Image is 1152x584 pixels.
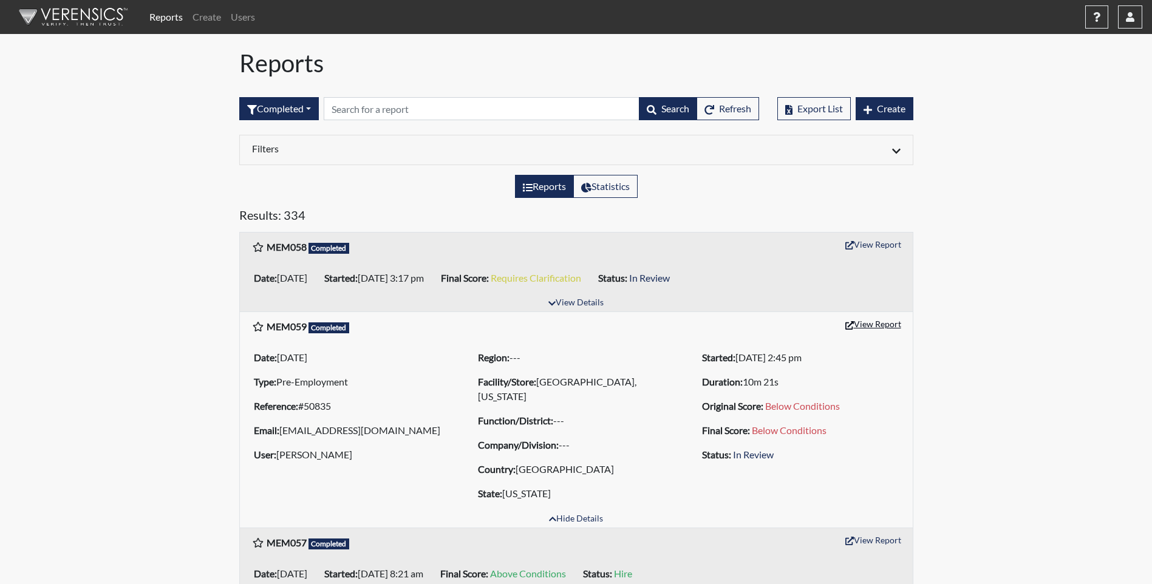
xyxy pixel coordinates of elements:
[490,568,566,579] span: Above Conditions
[661,103,689,114] span: Search
[267,321,307,332] b: MEM059
[629,272,670,284] span: In Review
[254,272,277,284] b: Date:
[478,439,559,450] b: Company/Division:
[324,97,639,120] input: Search by Registration ID, Interview Number, or Investigation Name.
[840,531,907,549] button: View Report
[765,400,840,412] span: Below Conditions
[249,421,455,440] li: [EMAIL_ADDRESS][DOMAIN_NAME]
[249,268,319,288] li: [DATE]
[473,484,679,503] li: [US_STATE]
[543,295,609,311] button: View Details
[254,351,277,363] b: Date:
[840,314,907,333] button: View Report
[478,415,553,426] b: Function/District:
[478,487,502,499] b: State:
[697,348,903,367] li: [DATE] 2:45 pm
[840,235,907,254] button: View Report
[473,411,679,430] li: ---
[702,351,735,363] b: Started:
[478,463,516,475] b: Country:
[544,511,608,528] button: Hide Details
[319,268,436,288] li: [DATE] 3:17 pm
[243,143,910,157] div: Click to expand/collapse filters
[573,175,638,198] label: View statistics about completed interviews
[797,103,843,114] span: Export List
[702,449,731,460] b: Status:
[697,372,903,392] li: 10m 21s
[249,348,455,367] li: [DATE]
[249,396,455,416] li: #50835
[239,97,319,120] div: Filter by interview status
[702,376,743,387] b: Duration:
[254,376,276,387] b: Type:
[254,424,279,436] b: Email:
[324,568,358,579] b: Started:
[249,372,455,392] li: Pre-Employment
[239,97,319,120] button: Completed
[252,143,567,154] h6: Filters
[719,103,751,114] span: Refresh
[639,97,697,120] button: Search
[239,208,913,227] h5: Results: 334
[583,568,612,579] b: Status:
[515,175,574,198] label: View the list of reports
[478,376,536,387] b: Facility/Store:
[254,568,277,579] b: Date:
[254,449,276,460] b: User:
[614,568,632,579] span: Hire
[752,424,827,436] span: Below Conditions
[473,460,679,479] li: [GEOGRAPHIC_DATA]
[473,348,679,367] li: ---
[440,568,488,579] b: Final Score:
[702,424,750,436] b: Final Score:
[777,97,851,120] button: Export List
[856,97,913,120] button: Create
[473,435,679,455] li: ---
[254,400,298,412] b: Reference:
[267,537,307,548] b: MEM057
[697,97,759,120] button: Refresh
[478,351,510,363] b: Region:
[733,449,774,460] span: In Review
[702,400,763,412] b: Original Score:
[145,5,188,29] a: Reports
[249,564,319,583] li: [DATE]
[319,564,435,583] li: [DATE] 8:21 am
[308,322,350,333] span: Completed
[239,49,913,78] h1: Reports
[308,538,350,549] span: Completed
[473,372,679,406] li: [GEOGRAPHIC_DATA], [US_STATE]
[308,243,350,254] span: Completed
[877,103,905,114] span: Create
[226,5,260,29] a: Users
[598,272,627,284] b: Status:
[441,272,489,284] b: Final Score:
[249,445,455,464] li: [PERSON_NAME]
[267,241,307,253] b: MEM058
[188,5,226,29] a: Create
[491,272,581,284] span: Requires Clarification
[324,272,358,284] b: Started:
